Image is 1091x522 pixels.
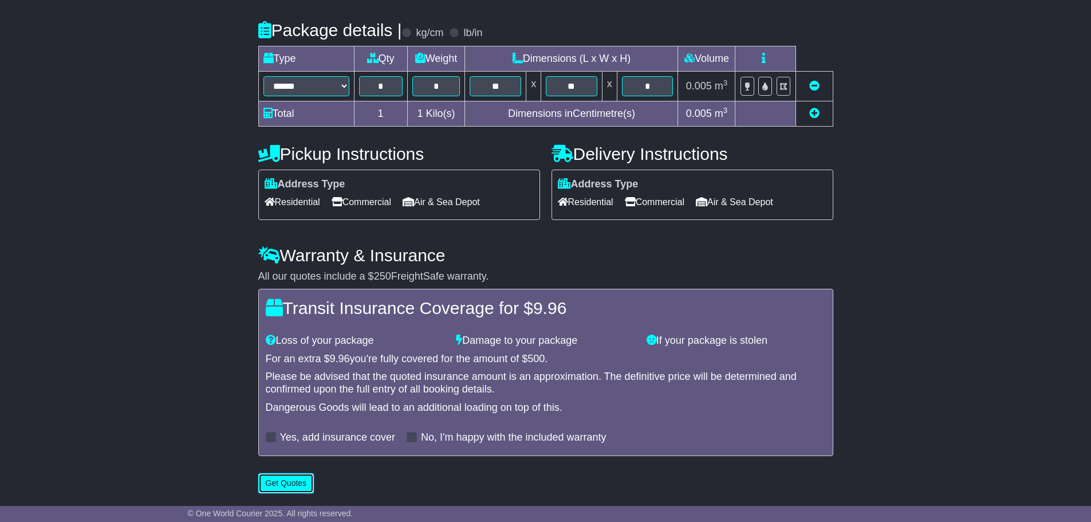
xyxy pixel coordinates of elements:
label: No, I'm happy with the included warranty [421,431,606,444]
td: Kilo(s) [407,101,465,126]
td: x [526,71,541,101]
span: m [715,80,728,92]
label: Yes, add insurance cover [280,431,395,444]
h4: Package details | [258,21,402,40]
label: kg/cm [416,27,443,40]
sup: 3 [723,106,728,115]
span: 0.005 [686,80,712,92]
div: If your package is stolen [641,335,832,347]
div: Dangerous Goods will lead to an additional loading on top of this. [266,402,826,414]
td: Total [258,101,354,126]
span: Air & Sea Depot [696,193,773,211]
span: 9.96 [330,353,350,364]
td: Dimensions in Centimetre(s) [465,101,678,126]
h4: Delivery Instructions [552,144,833,163]
td: x [602,71,617,101]
h4: Pickup Instructions [258,144,540,163]
label: Address Type [265,178,345,191]
span: 500 [527,353,545,364]
td: Dimensions (L x W x H) [465,46,678,71]
td: Weight [407,46,465,71]
span: 0.005 [686,108,712,119]
div: Loss of your package [260,335,451,347]
div: Please be advised that the quoted insurance amount is an approximation. The definitive price will... [266,371,826,395]
span: Air & Sea Depot [403,193,480,211]
td: Type [258,46,354,71]
h4: Warranty & Insurance [258,246,833,265]
span: Commercial [332,193,391,211]
label: Address Type [558,178,639,191]
div: Damage to your package [450,335,641,347]
a: Add new item [809,108,820,119]
td: 1 [354,101,407,126]
sup: 3 [723,79,728,87]
div: For an extra $ you're fully covered for the amount of $ . [266,353,826,366]
td: Qty [354,46,407,71]
span: Residential [558,193,613,211]
label: lb/in [463,27,482,40]
div: All our quotes include a $ FreightSafe warranty. [258,270,833,283]
span: m [715,108,728,119]
button: Get Quotes [258,473,314,493]
a: Remove this item [809,80,820,92]
td: Volume [678,46,735,71]
span: 9.96 [533,299,566,317]
span: Residential [265,193,320,211]
span: 250 [374,270,391,282]
span: Commercial [625,193,684,211]
h4: Transit Insurance Coverage for $ [266,299,826,317]
span: © One World Courier 2025. All rights reserved. [188,509,353,518]
span: 1 [417,108,423,119]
